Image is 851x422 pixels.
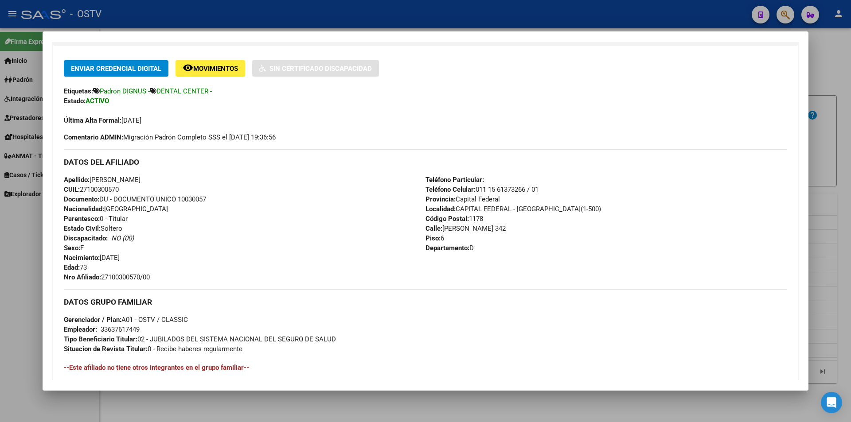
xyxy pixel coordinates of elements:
span: 0 - Recibe haberes regularmente [64,345,242,353]
mat-icon: remove_red_eye [183,62,193,73]
span: 73 [64,263,87,271]
strong: Provincia: [425,195,456,203]
div: 33637617449 [101,325,140,334]
strong: Comentario ADMIN: [64,133,123,141]
strong: Edad: [64,263,80,271]
strong: Teléfono Celular: [425,186,476,194]
button: Movimientos [176,60,245,77]
span: 6 [425,234,444,242]
strong: Teléfono Particular: [425,176,484,184]
strong: Gerenciador / Plan: [64,316,121,324]
strong: Nacionalidad: [64,205,104,213]
strong: Sexo: [64,244,80,252]
span: DU - DOCUMENTO UNICO 10030057 [64,195,206,203]
span: Padron DIGNUS - [100,87,150,95]
span: Soltero [64,225,122,232]
strong: Estado Civil: [64,225,101,232]
span: [DATE] [64,116,141,124]
span: 02 - JUBILADOS DEL SISTEMA NACIONAL DEL SEGURO DE SALUD [64,335,336,343]
span: F [64,244,84,252]
strong: Código Postal: [425,215,469,223]
span: DENTAL CENTER - [156,87,212,95]
h3: DATOS DEL AFILIADO [64,157,787,167]
strong: Parentesco: [64,215,100,223]
span: Capital Federal [425,195,500,203]
strong: Última Alta Formal: [64,116,121,124]
span: 27100300570/00 [64,273,150,281]
strong: ACTIVO [86,97,109,105]
strong: Piso: [425,234,441,242]
h3: DATOS GRUPO FAMILIAR [64,297,787,307]
span: D [425,244,474,252]
strong: Empleador: [64,325,97,333]
strong: Apellido: [64,176,90,184]
strong: Localidad: [425,205,456,213]
strong: Etiquetas: [64,87,93,95]
strong: Estado: [64,97,86,105]
span: Movimientos [193,65,238,73]
strong: Nro Afiliado: [64,273,101,281]
span: 011 15 61373266 / 01 [425,186,539,194]
span: CAPITAL FEDERAL - [GEOGRAPHIC_DATA](1-500) [425,205,601,213]
strong: Discapacitado: [64,234,108,242]
span: 1178 [425,215,483,223]
strong: Departamento: [425,244,469,252]
span: [DATE] [64,254,120,262]
span: Sin Certificado Discapacidad [269,65,372,73]
span: 0 - Titular [64,215,128,223]
strong: Tipo Beneficiario Titular: [64,335,137,343]
span: [PERSON_NAME] [64,176,141,184]
strong: Nacimiento: [64,254,100,262]
span: A01 - OSTV / CLASSIC [64,316,188,324]
strong: Situacion de Revista Titular: [64,345,148,353]
span: 27100300570 [64,186,119,194]
span: [PERSON_NAME] 342 [425,225,506,232]
span: [GEOGRAPHIC_DATA] [64,205,168,213]
button: Enviar Credencial Digital [64,60,168,77]
strong: Calle: [425,225,442,232]
button: Sin Certificado Discapacidad [252,60,379,77]
span: Migración Padrón Completo SSS el [DATE] 19:36:56 [64,132,276,142]
span: Enviar Credencial Digital [71,65,161,73]
strong: Documento: [64,195,99,203]
i: NO (00) [111,234,134,242]
h4: --Este afiliado no tiene otros integrantes en el grupo familiar-- [64,363,787,372]
div: Open Intercom Messenger [821,392,842,413]
strong: CUIL: [64,186,80,194]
